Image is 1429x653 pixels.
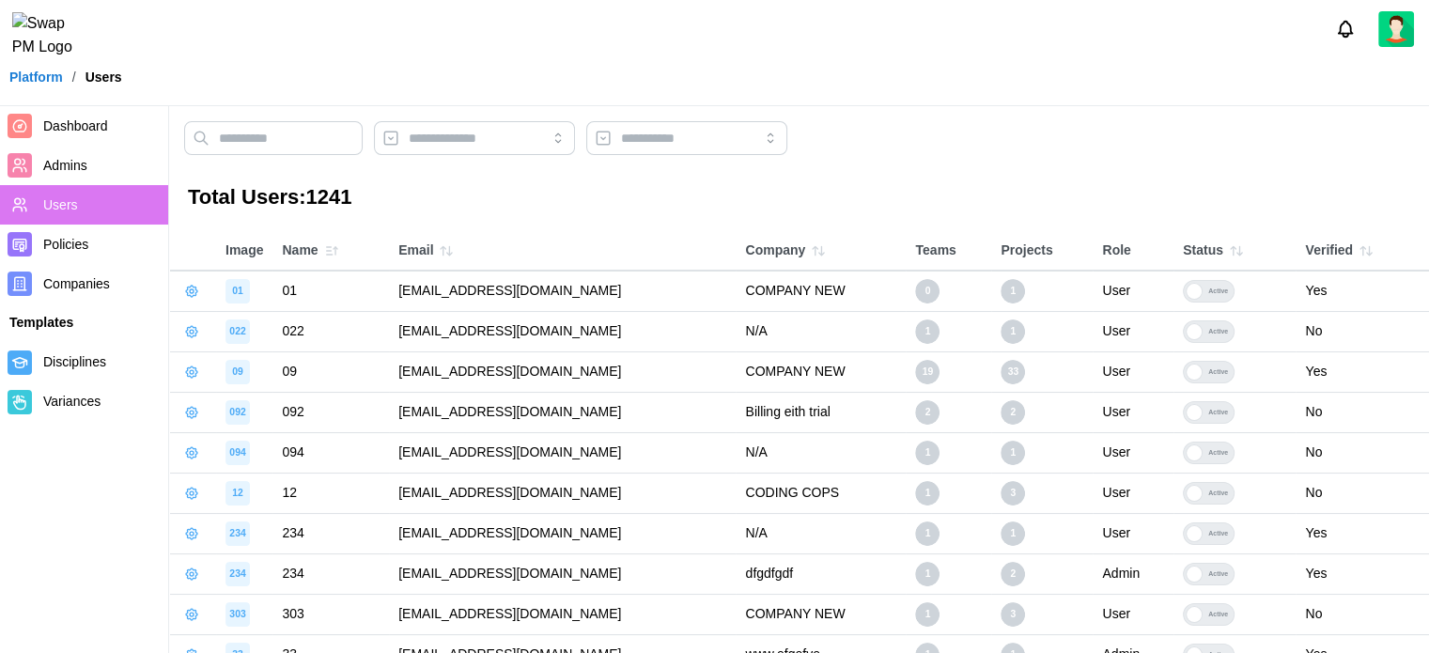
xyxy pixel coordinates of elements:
div: 1 [915,602,940,627]
td: Yes [1296,553,1429,594]
div: Users [85,70,122,84]
td: COMPANY NEW [736,594,906,634]
div: image [225,279,250,303]
td: [EMAIL_ADDRESS][DOMAIN_NAME] [389,392,736,432]
td: [EMAIL_ADDRESS][DOMAIN_NAME] [389,311,736,351]
div: 1 [1001,521,1025,546]
button: Notifications [1329,13,1361,45]
div: 2 [1001,562,1025,586]
div: 1 [915,441,940,465]
div: 022 [282,321,380,342]
div: User [1102,443,1164,463]
div: Company [745,238,896,264]
div: 1 [1001,319,1025,344]
span: Policies [43,237,88,252]
div: image [225,481,250,505]
div: 234 [282,523,380,544]
div: 1 [1001,441,1025,465]
div: 303 [282,604,380,625]
td: [EMAIL_ADDRESS][DOMAIN_NAME] [389,553,736,594]
span: Dashboard [43,118,108,133]
td: [EMAIL_ADDRESS][DOMAIN_NAME] [389,271,736,311]
div: User [1102,281,1164,302]
div: 1 [915,319,940,344]
td: No [1296,392,1429,432]
td: [EMAIL_ADDRESS][DOMAIN_NAME] [389,513,736,553]
td: [EMAIL_ADDRESS][DOMAIN_NAME] [389,594,736,634]
div: 1 [915,562,940,586]
div: 092 [282,402,380,423]
div: 094 [282,443,380,463]
div: Active [1203,523,1234,544]
div: image [225,602,250,627]
td: Yes [1296,271,1429,311]
div: 19 [915,360,940,384]
div: image [225,521,250,546]
span: Users [43,197,78,212]
div: 2 [1001,400,1025,425]
td: COMPANY NEW [736,271,906,311]
div: 234 [282,564,380,584]
div: Projects [1001,241,1083,261]
a: Zulqarnain Khalil [1378,11,1414,47]
span: Disciplines [43,354,106,369]
span: Companies [43,276,110,291]
div: Active [1203,443,1234,463]
td: No [1296,311,1429,351]
div: Name [282,238,380,264]
td: Billing eith trial [736,392,906,432]
div: image [225,360,250,384]
div: User [1102,402,1164,423]
div: Verified [1305,238,1420,264]
div: image [225,562,250,586]
div: Image [225,241,263,261]
h3: Total Users: 1241 [188,183,1410,212]
div: 1 [1001,279,1025,303]
div: Email [398,238,726,264]
div: 3 [1001,602,1025,627]
td: [EMAIL_ADDRESS][DOMAIN_NAME] [389,473,736,513]
div: 01 [282,281,380,302]
div: User [1102,321,1164,342]
td: No [1296,473,1429,513]
div: 33 [1001,360,1025,384]
img: Swap PM Logo [12,12,88,59]
a: Platform [9,70,63,84]
div: Active [1203,402,1234,423]
td: COMPANY NEW [736,351,906,392]
div: User [1102,604,1164,625]
div: 1 [915,481,940,505]
td: N/A [736,432,906,473]
div: image [225,441,250,465]
td: No [1296,432,1429,473]
div: Status [1183,238,1286,264]
div: User [1102,523,1164,544]
div: User [1102,483,1164,504]
td: CODING COPS [736,473,906,513]
div: Role [1102,241,1164,261]
div: image [225,319,250,344]
td: N/A [736,513,906,553]
td: [EMAIL_ADDRESS][DOMAIN_NAME] [389,432,736,473]
div: Active [1203,604,1234,625]
div: Active [1203,362,1234,382]
div: / [72,70,76,84]
div: Active [1203,321,1234,342]
div: Active [1203,483,1234,504]
div: image [225,400,250,425]
div: Active [1203,564,1234,584]
td: No [1296,594,1429,634]
div: Teams [915,241,982,261]
img: 2Q== [1378,11,1414,47]
td: Yes [1296,351,1429,392]
div: 09 [282,362,380,382]
td: Yes [1296,513,1429,553]
td: dfgdfgdf [736,553,906,594]
span: Variances [43,394,101,409]
div: 3 [1001,481,1025,505]
div: 12 [282,483,380,504]
div: Active [1203,281,1234,302]
div: 0 [915,279,940,303]
td: N/A [736,311,906,351]
td: [EMAIL_ADDRESS][DOMAIN_NAME] [389,351,736,392]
